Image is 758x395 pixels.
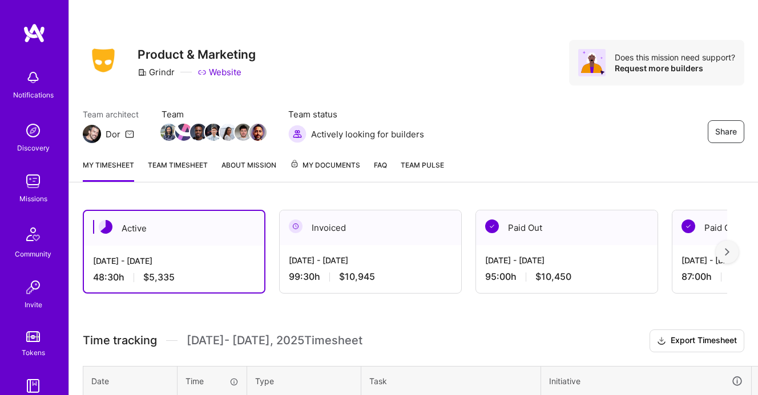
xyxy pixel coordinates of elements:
div: Community [15,248,51,260]
img: Team Member Avatar [205,124,222,141]
div: Time [186,375,239,387]
a: Website [197,66,241,78]
img: logo [23,23,46,43]
img: tokens [26,331,40,342]
a: FAQ [374,159,387,182]
span: Time tracking [83,333,157,348]
div: Notifications [13,89,54,101]
a: Team Member Avatar [251,123,265,142]
a: My Documents [290,159,360,182]
img: Avatar [578,49,606,76]
div: Does this mission need support? [615,52,735,63]
div: Invite [25,299,42,311]
span: $10,945 [339,271,375,283]
img: bell [22,66,45,89]
div: Dor [106,128,120,140]
img: teamwork [22,170,45,193]
div: 48:30 h [93,271,255,283]
img: Team Member Avatar [190,124,207,141]
div: Missions [19,193,47,205]
span: [DATE] - [DATE] , 2025 Timesheet [187,333,362,348]
a: My timesheet [83,159,134,182]
img: discovery [22,119,45,142]
div: [DATE] - [DATE] [289,254,452,266]
span: Team status [288,108,424,120]
a: Team Member Avatar [162,123,176,142]
span: Team [162,108,265,120]
img: Paid Out [682,219,695,233]
span: $5,335 [143,271,175,283]
img: Active [99,220,112,234]
button: Export Timesheet [650,329,744,352]
a: Team Pulse [401,159,444,182]
img: Team Architect [83,125,101,143]
div: Grindr [138,66,175,78]
i: icon Download [657,335,666,347]
span: Team architect [83,108,139,120]
h3: Product & Marketing [138,47,256,62]
a: About Mission [221,159,276,182]
div: Tokens [22,347,45,359]
div: [DATE] - [DATE] [485,254,648,266]
img: Company Logo [83,45,124,76]
img: Invite [22,276,45,299]
img: Actively looking for builders [288,125,307,143]
i: icon CompanyGray [138,68,147,77]
a: Team Member Avatar [176,123,191,142]
div: Invoiced [280,210,461,245]
span: $10,450 [535,271,571,283]
img: Team Member Avatar [160,124,178,141]
div: Initiative [549,374,743,388]
i: icon Mail [125,129,134,139]
div: Paid Out [476,210,658,245]
div: 99:30 h [289,271,452,283]
a: Team timesheet [148,159,208,182]
span: Team Pulse [401,161,444,169]
span: Share [715,126,737,137]
img: Team Member Avatar [235,124,252,141]
img: Team Member Avatar [249,124,267,141]
span: Actively looking for builders [311,128,424,140]
div: Active [84,211,264,246]
a: Team Member Avatar [191,123,206,142]
div: 95:00 h [485,271,648,283]
img: Team Member Avatar [175,124,192,141]
img: Team Member Avatar [220,124,237,141]
a: Team Member Avatar [221,123,236,142]
img: right [725,248,729,256]
img: Paid Out [485,219,499,233]
img: Community [19,221,47,248]
span: My Documents [290,159,360,172]
div: Request more builders [615,63,735,74]
div: Discovery [17,142,50,154]
a: Team Member Avatar [206,123,221,142]
img: Invoiced [289,219,303,233]
a: Team Member Avatar [236,123,251,142]
button: Share [708,120,744,143]
div: [DATE] - [DATE] [93,255,255,267]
